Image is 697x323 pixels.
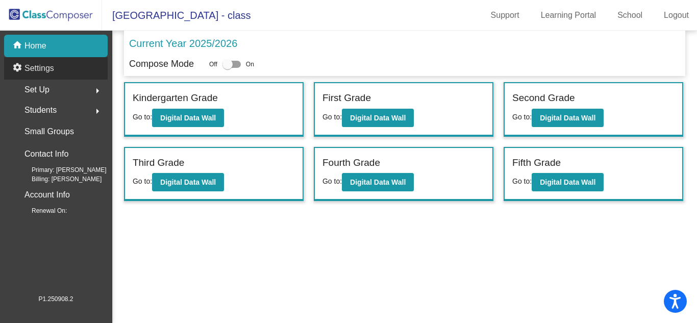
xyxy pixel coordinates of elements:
a: Learning Portal [533,7,605,23]
span: Go to: [322,113,342,121]
label: First Grade [322,91,371,106]
label: Third Grade [133,156,184,170]
b: Digital Data Wall [350,178,406,186]
p: Small Groups [24,125,74,139]
mat-icon: arrow_right [91,85,104,97]
label: Fourth Grade [322,156,380,170]
a: Logout [656,7,697,23]
span: Go to: [133,113,152,121]
span: On [246,60,254,69]
label: Kindergarten Grade [133,91,218,106]
p: Contact Info [24,147,68,161]
mat-icon: arrow_right [91,105,104,117]
b: Digital Data Wall [540,178,595,186]
span: Go to: [322,177,342,185]
span: Students [24,103,57,117]
button: Digital Data Wall [152,109,224,127]
span: Go to: [512,177,532,185]
button: Digital Data Wall [532,173,604,191]
button: Digital Data Wall [342,173,414,191]
mat-icon: settings [12,62,24,74]
span: Set Up [24,83,49,97]
button: Digital Data Wall [152,173,224,191]
b: Digital Data Wall [540,114,595,122]
label: Second Grade [512,91,575,106]
a: School [609,7,651,23]
p: Home [24,40,46,52]
b: Digital Data Wall [160,178,216,186]
p: Compose Mode [129,57,194,71]
span: Billing: [PERSON_NAME] [15,175,102,184]
mat-icon: home [12,40,24,52]
b: Digital Data Wall [160,114,216,122]
span: Go to: [512,113,532,121]
p: Current Year 2025/2026 [129,36,237,51]
b: Digital Data Wall [350,114,406,122]
span: Renewal On: [15,206,67,215]
span: Go to: [133,177,152,185]
span: [GEOGRAPHIC_DATA] - class [102,7,251,23]
button: Digital Data Wall [342,109,414,127]
span: Off [209,60,217,69]
p: Settings [24,62,54,74]
span: Primary: [PERSON_NAME] [15,165,107,175]
button: Digital Data Wall [532,109,604,127]
label: Fifth Grade [512,156,561,170]
p: Account Info [24,188,70,202]
a: Support [483,7,528,23]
